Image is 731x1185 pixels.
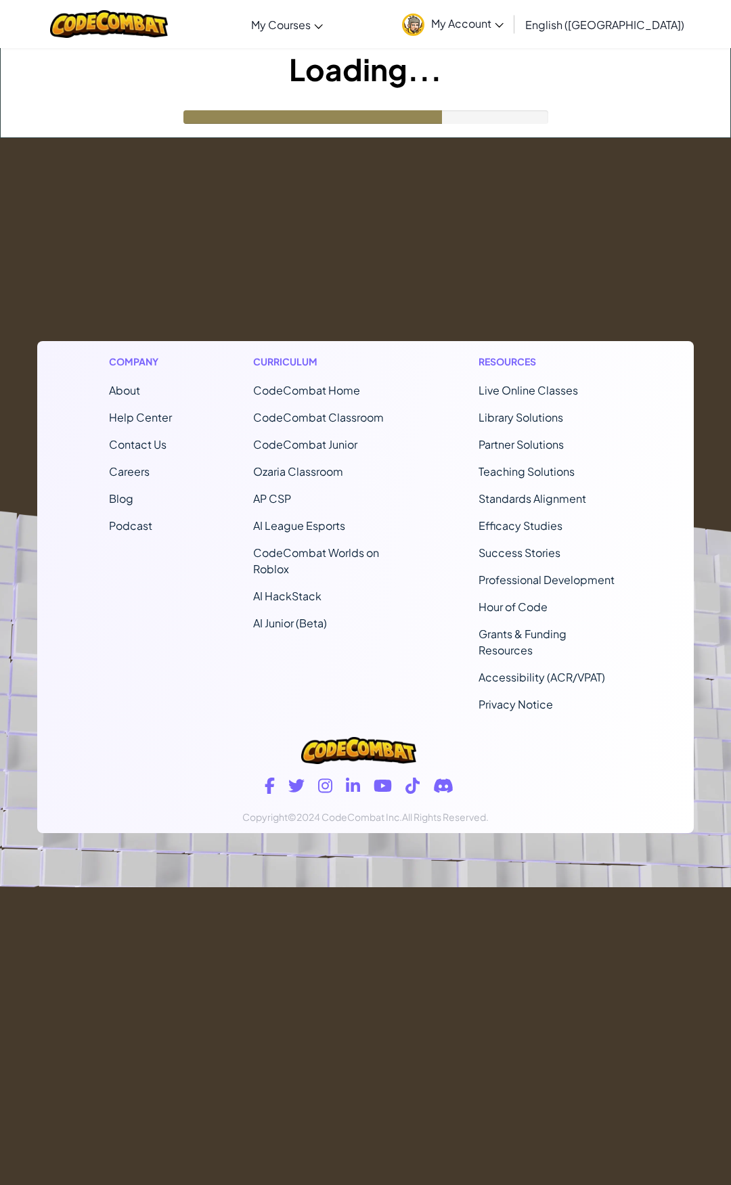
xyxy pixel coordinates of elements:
[109,355,172,369] h1: Company
[253,491,291,506] a: AP CSP
[479,670,605,684] a: Accessibility (ACR/VPAT)
[479,437,564,451] a: Partner Solutions
[402,811,489,823] span: All Rights Reserved.
[479,627,567,657] a: Grants & Funding Resources
[109,491,133,506] a: Blog
[253,410,384,424] a: CodeCombat Classroom
[1,48,730,90] h1: Loading...
[109,518,152,533] a: Podcast
[402,14,424,36] img: avatar
[479,697,553,711] a: Privacy Notice
[109,464,150,478] a: Careers
[479,355,623,369] h1: Resources
[50,10,169,38] img: CodeCombat logo
[395,3,510,45] a: My Account
[301,737,416,764] img: CodeCombat logo
[253,355,397,369] h1: Curriculum
[479,573,615,587] a: Professional Development
[479,518,562,533] a: Efficacy Studies
[242,811,288,823] span: Copyright
[479,464,575,478] a: Teaching Solutions
[431,16,504,30] span: My Account
[253,383,360,397] span: CodeCombat Home
[253,616,327,630] a: AI Junior (Beta)
[253,437,357,451] a: CodeCombat Junior
[479,410,563,424] a: Library Solutions
[253,589,322,603] a: AI HackStack
[288,811,402,823] span: ©2024 CodeCombat Inc.
[253,464,343,478] a: Ozaria Classroom
[253,518,345,533] a: AI League Esports
[479,383,578,397] a: Live Online Classes
[479,491,586,506] a: Standards Alignment
[479,545,560,560] a: Success Stories
[244,6,330,43] a: My Courses
[109,437,167,451] span: Contact Us
[251,18,311,32] span: My Courses
[518,6,691,43] a: English ([GEOGRAPHIC_DATA])
[109,383,140,397] a: About
[479,600,548,614] a: Hour of Code
[253,545,379,576] a: CodeCombat Worlds on Roblox
[525,18,684,32] span: English ([GEOGRAPHIC_DATA])
[109,410,172,424] a: Help Center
